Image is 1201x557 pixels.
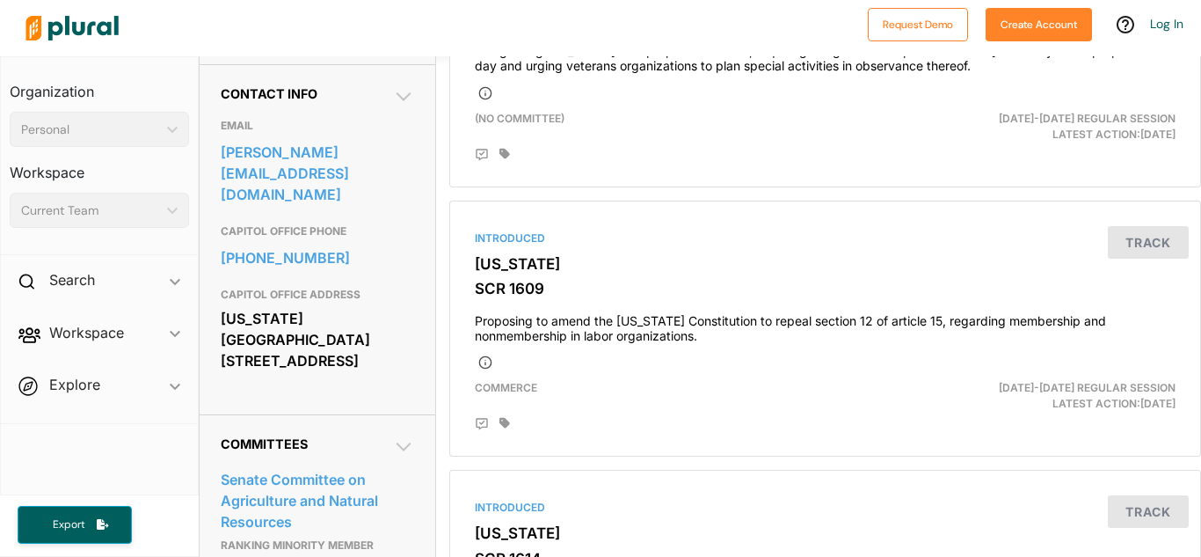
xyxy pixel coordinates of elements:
[1108,226,1189,259] button: Track
[986,8,1092,41] button: Create Account
[221,221,414,242] h3: CAPITOL OFFICE PHONE
[475,417,489,431] div: Add Position Statement
[946,111,1189,143] div: Latest Action: [DATE]
[221,115,414,136] h3: EMAIL
[221,436,308,451] span: Committees
[40,517,97,532] span: Export
[999,381,1176,394] span: [DATE]-[DATE] Regular Session
[1150,16,1183,32] a: Log In
[21,202,160,220] div: Current Team
[999,112,1176,125] span: [DATE]-[DATE] Regular Session
[221,284,414,305] h3: CAPITOL OFFICE ADDRESS
[475,231,1176,246] div: Introduced
[10,66,189,105] h3: Organization
[221,86,317,101] span: Contact Info
[868,14,968,33] a: Request Demo
[475,524,1176,542] h3: [US_STATE]
[475,148,489,162] div: Add Position Statement
[221,245,414,271] a: [PHONE_NUMBER]
[475,381,537,394] span: Commerce
[499,148,510,160] div: Add tags
[18,506,132,544] button: Export
[221,535,414,556] p: Ranking Minority Member
[475,280,1176,297] h3: SCR 1609
[868,8,968,41] button: Request Demo
[462,111,946,143] div: (no committee)
[499,417,510,429] div: Add tags
[475,500,1176,516] div: Introduced
[1108,495,1189,528] button: Track
[21,121,160,139] div: Personal
[475,305,1176,344] h4: Proposing to amend the [US_STATE] Constitution to repeal section 12 of article 15, regarding memb...
[986,14,1092,33] a: Create Account
[475,255,1176,273] h3: [US_STATE]
[221,139,414,208] a: [PERSON_NAME][EMAIL_ADDRESS][DOMAIN_NAME]
[10,147,189,186] h3: Workspace
[221,305,414,374] div: [US_STATE][GEOGRAPHIC_DATA] [STREET_ADDRESS]
[49,270,95,289] h2: Search
[221,466,414,535] a: Senate Committee on Agriculture and Natural Resources
[946,380,1189,412] div: Latest Action: [DATE]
